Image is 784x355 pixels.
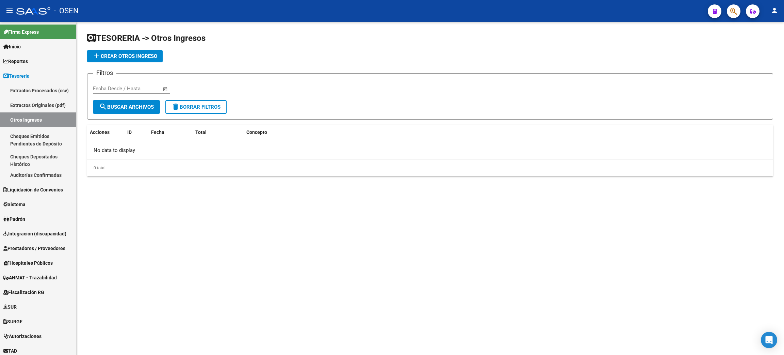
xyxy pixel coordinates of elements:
span: Liquidación de Convenios [3,186,63,194]
button: Open calendar [162,85,169,93]
mat-icon: menu [5,6,14,15]
h3: Filtros [93,68,116,78]
button: Crear Otros Ingreso [87,50,163,62]
input: Fecha inicio [93,86,120,92]
span: Crear Otros Ingreso [93,53,157,59]
span: Fecha [151,129,164,135]
span: Reportes [3,58,28,65]
span: Firma Express [3,28,39,36]
input: Fecha fin [127,86,160,92]
span: SUR [3,303,17,311]
span: Integración (discapacidad) [3,230,66,237]
span: TESORERIA -> Otros Ingresos [87,33,206,43]
span: ANMAT - Trazabilidad [3,274,57,281]
span: Autorizaciones [3,333,42,340]
span: Tesorería [3,72,30,80]
span: Buscar Archivos [99,104,154,110]
datatable-header-cell: Fecha [148,125,193,140]
span: Fiscalización RG [3,289,44,296]
span: Hospitales Públicos [3,259,53,267]
datatable-header-cell: Concepto [244,125,773,140]
mat-icon: person [770,6,779,15]
div: Open Intercom Messenger [761,332,777,348]
span: Concepto [246,129,267,135]
span: Inicio [3,43,21,50]
mat-icon: search [99,103,107,111]
span: Padrón [3,215,25,223]
span: TAD [3,347,17,355]
span: Acciones [90,129,110,135]
mat-icon: delete [171,103,180,111]
datatable-header-cell: Acciones [87,125,125,140]
button: Borrar Filtros [165,100,227,114]
datatable-header-cell: Total [193,125,244,140]
div: No data to display [87,142,773,159]
span: - OSEN [54,3,79,18]
div: 0 total [87,159,773,176]
mat-icon: add [93,52,101,60]
button: Buscar Archivos [93,100,160,114]
span: Borrar Filtros [171,104,220,110]
span: Prestadores / Proveedores [3,245,65,252]
span: ID [127,129,132,135]
span: Sistema [3,201,26,208]
span: Total [195,129,207,135]
datatable-header-cell: ID [125,125,148,140]
span: SURGE [3,318,22,325]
